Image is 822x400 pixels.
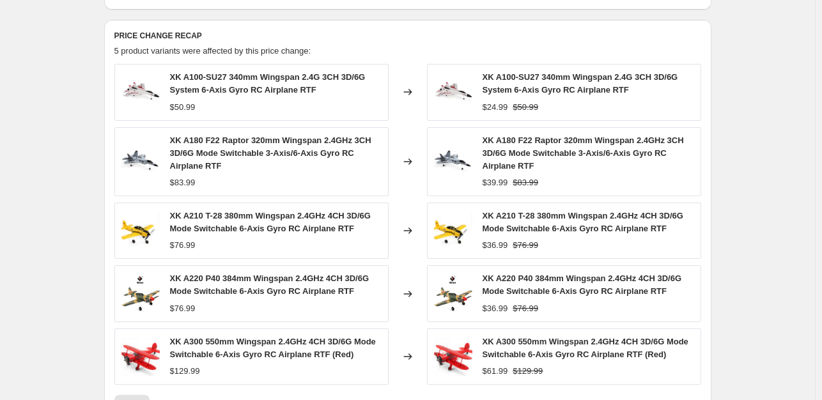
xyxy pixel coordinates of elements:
img: XK-A220_80x.jpg [121,275,160,313]
strike: $76.99 [513,239,538,252]
img: A300R-1_80x.jpg [434,337,472,376]
strike: $50.99 [513,101,538,114]
span: XK A300 550mm Wingspan 2.4GHz 4CH 3D/6G Mode Switchable 6-Axis Gyro RC Airplane RTF (Red) [170,337,376,359]
div: $24.99 [483,101,508,114]
img: XK-A100-SU27-4_80x.jpg [434,73,472,111]
img: XK-A100-SU27-4_80x.jpg [121,73,160,111]
div: $83.99 [170,176,196,189]
img: A300R-1_80x.jpg [121,337,160,376]
div: $129.99 [170,365,200,378]
strike: $76.99 [513,302,538,315]
div: $76.99 [170,302,196,315]
img: XK-A180-5_80x.webp [434,142,472,181]
span: XK A210 T-28 380mm Wingspan 2.4GHz 4CH 3D/6G Mode Switchable 6-Axis Gyro RC Airplane RTF [483,211,683,233]
div: $36.99 [483,239,508,252]
span: XK A220 P40 384mm Wingspan 2.4GHz 4CH 3D/6G Mode Switchable 6-Axis Gyro RC Airplane RTF [170,273,369,296]
img: XK-A210-1_80x.jpg [434,212,472,250]
span: XK A210 T-28 380mm Wingspan 2.4GHz 4CH 3D/6G Mode Switchable 6-Axis Gyro RC Airplane RTF [170,211,371,233]
img: XK-A180-5_80x.webp [121,142,160,181]
span: XK A220 P40 384mm Wingspan 2.4GHz 4CH 3D/6G Mode Switchable 6-Axis Gyro RC Airplane RTF [483,273,682,296]
span: XK A180 F22 Raptor 320mm Wingspan 2.4GHz 3CH 3D/6G Mode Switchable 3-Axis/6-Axis Gyro RC Airplane... [483,135,684,171]
span: 5 product variants were affected by this price change: [114,46,311,56]
div: $36.99 [483,302,508,315]
span: XK A100-SU27 340mm Wingspan 2.4G 3CH 3D/6G System 6-Axis Gyro RC Airplane RTF [483,72,678,95]
div: $50.99 [170,101,196,114]
strike: $129.99 [513,365,543,378]
div: $39.99 [483,176,508,189]
span: XK A300 550mm Wingspan 2.4GHz 4CH 3D/6G Mode Switchable 6-Axis Gyro RC Airplane RTF (Red) [483,337,688,359]
strike: $83.99 [513,176,538,189]
div: $61.99 [483,365,508,378]
span: XK A100-SU27 340mm Wingspan 2.4G 3CH 3D/6G System 6-Axis Gyro RC Airplane RTF [170,72,366,95]
div: $76.99 [170,239,196,252]
img: XK-A210-1_80x.jpg [121,212,160,250]
img: XK-A220_80x.jpg [434,275,472,313]
span: XK A180 F22 Raptor 320mm Wingspan 2.4GHz 3CH 3D/6G Mode Switchable 3-Axis/6-Axis Gyro RC Airplane... [170,135,371,171]
h6: PRICE CHANGE RECAP [114,31,701,41]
